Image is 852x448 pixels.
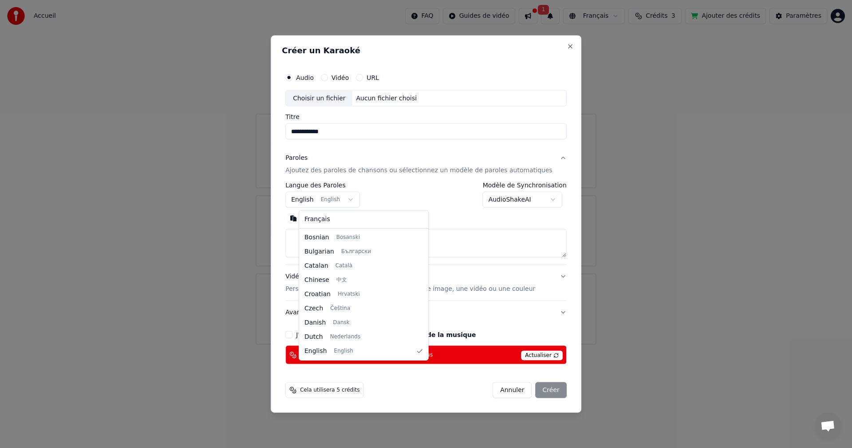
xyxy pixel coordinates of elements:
[304,215,330,224] span: Français
[304,290,331,299] span: Croatian
[334,348,353,355] span: English
[304,304,323,313] span: Czech
[304,262,328,270] span: Catalan
[336,234,360,241] span: Bosanski
[335,262,352,270] span: Català
[336,277,347,284] span: 中文
[330,305,350,312] span: Čeština
[330,333,360,341] span: Nederlands
[304,318,326,327] span: Danish
[304,347,327,356] span: English
[304,276,329,285] span: Chinese
[341,248,371,255] span: Български
[304,333,323,341] span: Dutch
[333,319,349,326] span: Dansk
[304,233,329,242] span: Bosnian
[338,291,360,298] span: Hrvatski
[304,247,334,256] span: Bulgarian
